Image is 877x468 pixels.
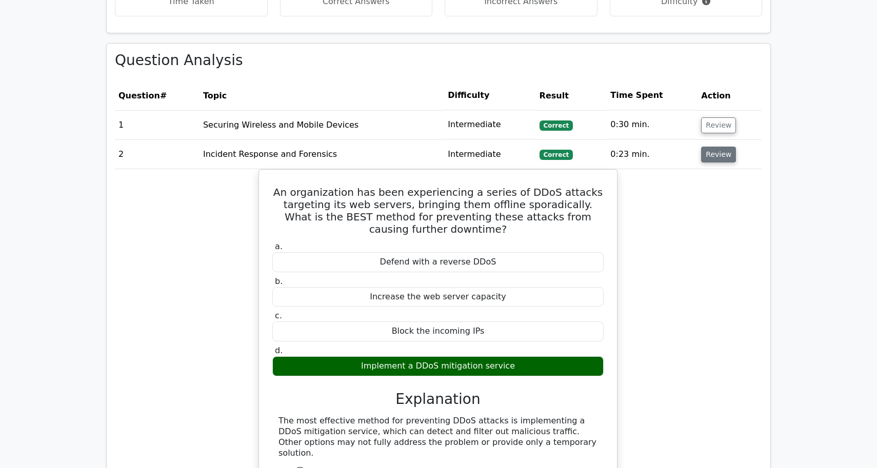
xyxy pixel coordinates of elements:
[697,81,762,110] th: Action
[114,110,199,139] td: 1
[540,150,573,160] span: Correct
[540,120,573,131] span: Correct
[275,276,283,286] span: b.
[701,117,736,133] button: Review
[118,91,160,100] span: Question
[275,241,283,251] span: a.
[275,345,283,355] span: d.
[606,110,697,139] td: 0:30 min.
[114,81,199,110] th: #
[278,391,597,408] h3: Explanation
[272,287,604,307] div: Increase the web server capacity
[535,81,607,110] th: Result
[278,416,597,458] div: The most effective method for preventing DDoS attacks is implementing a DDoS mitigation service, ...
[199,81,444,110] th: Topic
[271,186,605,235] h5: An organization has been experiencing a series of DDoS attacks targeting its web servers, bringin...
[701,147,736,162] button: Review
[272,252,604,272] div: Defend with a reverse DDoS
[444,140,535,169] td: Intermediate
[444,81,535,110] th: Difficulty
[606,140,697,169] td: 0:23 min.
[606,81,697,110] th: Time Spent
[272,321,604,341] div: Block the incoming IPs
[199,110,444,139] td: Securing Wireless and Mobile Devices
[444,110,535,139] td: Intermediate
[199,140,444,169] td: Incident Response and Forensics
[115,52,762,69] h3: Question Analysis
[272,356,604,376] div: Implement a DDoS mitigation service
[114,140,199,169] td: 2
[275,311,282,320] span: c.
